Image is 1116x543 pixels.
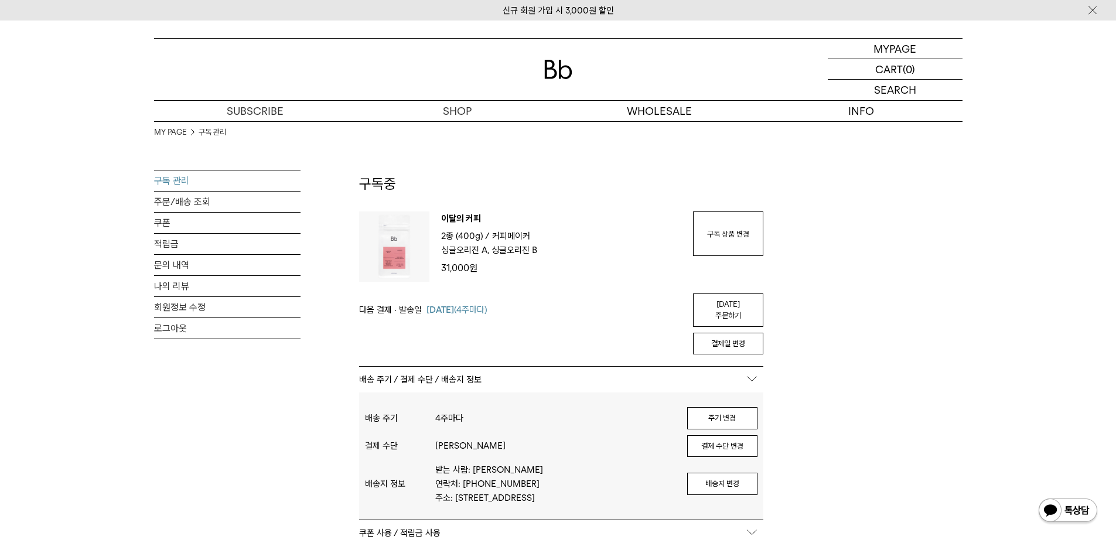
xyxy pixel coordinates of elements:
[874,80,916,100] p: SEARCH
[154,127,187,138] a: MY PAGE
[356,101,558,121] a: SHOP
[441,261,681,276] p: 31,000
[154,234,301,254] a: 적립금
[544,60,572,79] img: 로고
[492,229,530,243] p: 커피메이커
[154,213,301,233] a: 쿠폰
[435,477,675,491] p: 연락처: [PHONE_NUMBER]
[687,435,757,457] button: 결제 수단 변경
[441,231,490,241] span: 2종 (400g) /
[154,192,301,212] a: 주문/배송 조회
[435,439,675,453] p: [PERSON_NAME]
[435,463,675,477] p: 받는 사람: [PERSON_NAME]
[365,440,435,451] div: 결제 수단
[875,59,903,79] p: CART
[469,262,477,274] span: 원
[359,367,763,392] p: 배송 주기 / 결제 수단 / 배송지 정보
[687,407,757,429] button: 주기 변경
[365,413,435,424] div: 배송 주기
[693,293,763,327] a: [DATE] 주문하기
[154,255,301,275] a: 문의 내역
[441,211,681,229] p: 이달의 커피
[426,305,454,315] span: [DATE]
[154,101,356,121] a: SUBSCRIBE
[828,59,963,80] a: CART (0)
[199,127,226,138] a: 구독 관리
[903,59,915,79] p: (0)
[503,5,614,16] a: 신규 회원 가입 시 3,000원 할인
[1037,497,1098,525] img: 카카오톡 채널 1:1 채팅 버튼
[693,211,763,256] a: 구독 상품 변경
[693,333,763,355] button: 결제일 변경
[154,170,301,191] a: 구독 관리
[435,491,675,505] p: 주소: [STREET_ADDRESS]
[828,39,963,59] a: MYPAGE
[426,303,487,317] span: (4주마다)
[687,473,757,495] button: 배송지 변경
[365,479,435,489] div: 배송지 정보
[558,101,760,121] p: WHOLESALE
[441,243,537,257] p: 싱글오리진 A, 싱글오리진 B
[154,276,301,296] a: 나의 리뷰
[760,101,963,121] p: INFO
[154,318,301,339] a: 로그아웃
[154,297,301,317] a: 회원정보 수정
[359,211,429,282] img: 상품이미지
[873,39,916,59] p: MYPAGE
[359,303,422,317] span: 다음 결제 · 발송일
[435,411,675,425] p: 4주마다
[359,174,763,211] h2: 구독중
